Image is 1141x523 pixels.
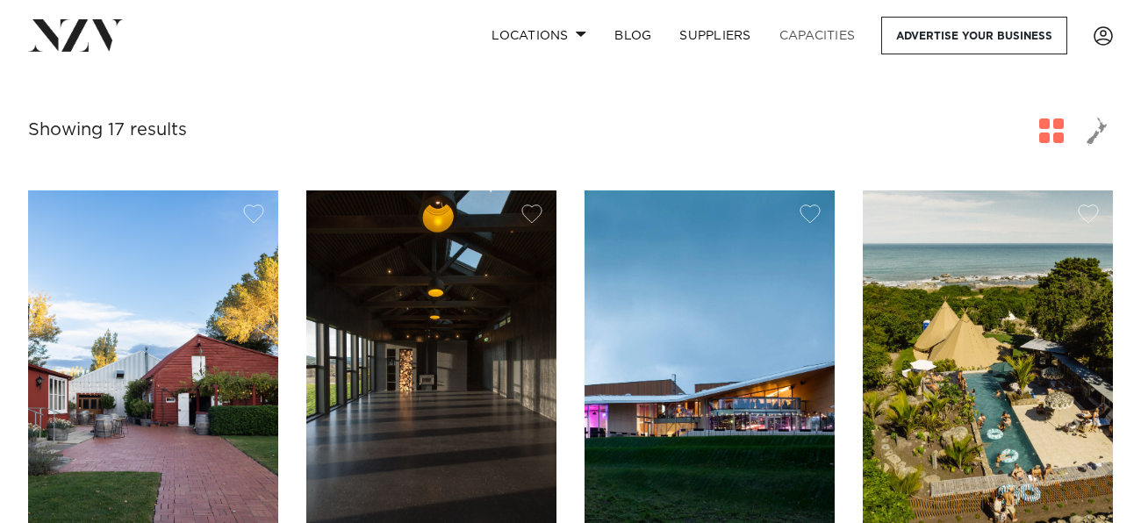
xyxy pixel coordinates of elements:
[600,17,665,54] a: BLOG
[765,17,870,54] a: Capacities
[28,117,187,144] div: Showing 17 results
[665,17,764,54] a: SUPPLIERS
[881,17,1067,54] a: Advertise your business
[477,17,600,54] a: Locations
[28,19,124,51] img: nzv-logo.png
